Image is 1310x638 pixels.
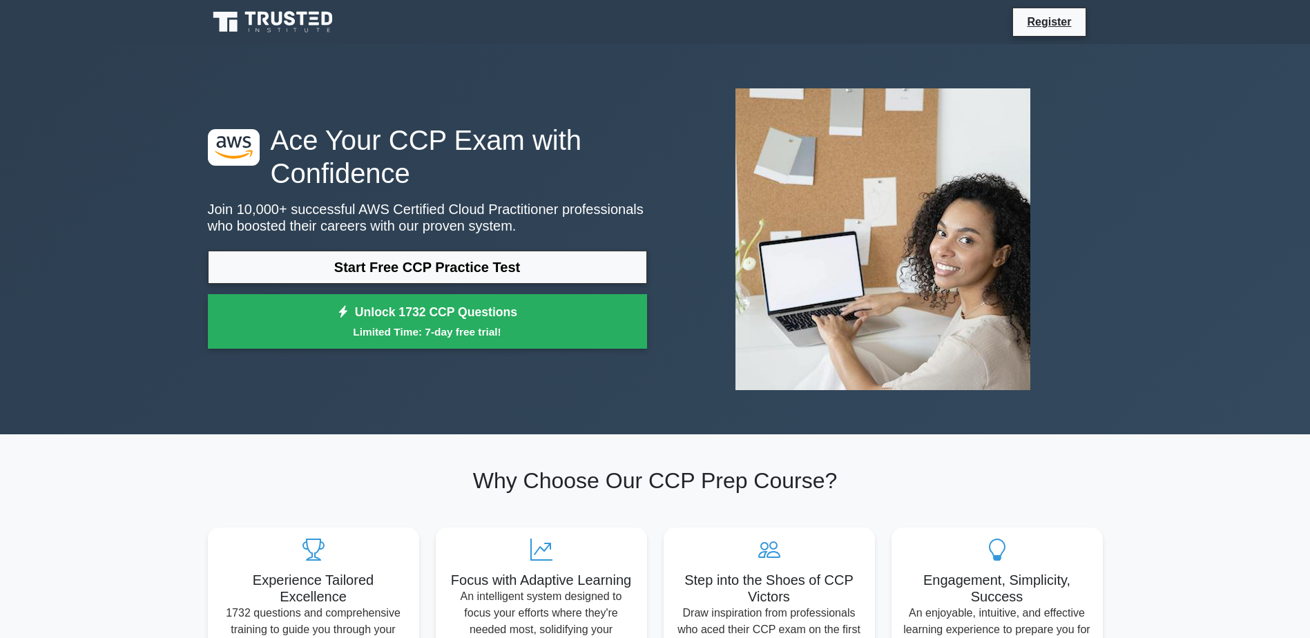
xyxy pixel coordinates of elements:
[447,572,636,588] h5: Focus with Adaptive Learning
[225,324,630,340] small: Limited Time: 7-day free trial!
[208,251,647,284] a: Start Free CCP Practice Test
[208,467,1103,494] h2: Why Choose Our CCP Prep Course?
[208,294,647,349] a: Unlock 1732 CCP QuestionsLimited Time: 7-day free trial!
[1019,13,1079,30] a: Register
[208,124,647,190] h1: Ace Your CCP Exam with Confidence
[219,572,408,605] h5: Experience Tailored Excellence
[903,572,1092,605] h5: Engagement, Simplicity, Success
[675,572,864,605] h5: Step into the Shoes of CCP Victors
[208,201,647,234] p: Join 10,000+ successful AWS Certified Cloud Practitioner professionals who boosted their careers ...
